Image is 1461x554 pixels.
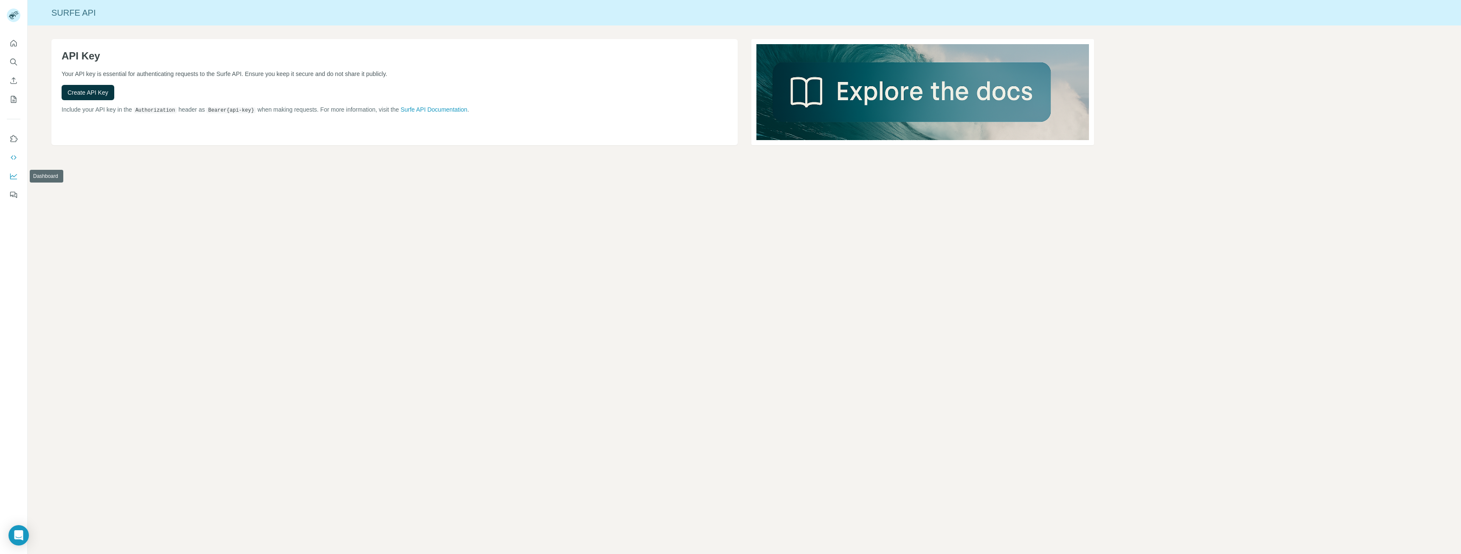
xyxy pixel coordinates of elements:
p: Your API key is essential for authenticating requests to the Surfe API. Ensure you keep it secure... [62,70,728,78]
button: Create API Key [62,85,114,100]
h1: API Key [62,49,728,63]
button: My lists [7,92,20,107]
div: Surfe API [28,7,1461,19]
p: Include your API key in the header as when making requests. For more information, visit the . [62,105,728,114]
button: Search [7,54,20,70]
div: Open Intercom Messenger [8,525,29,546]
button: Quick start [7,36,20,51]
button: Enrich CSV [7,73,20,88]
button: Feedback [7,187,20,202]
button: Use Surfe on LinkedIn [7,131,20,146]
span: Create API Key [68,88,108,97]
code: Authorization [134,107,177,113]
a: Surfe API Documentation [401,106,467,113]
button: Use Surfe API [7,150,20,165]
button: Dashboard [7,169,20,184]
code: Bearer {api-key} [206,107,256,113]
